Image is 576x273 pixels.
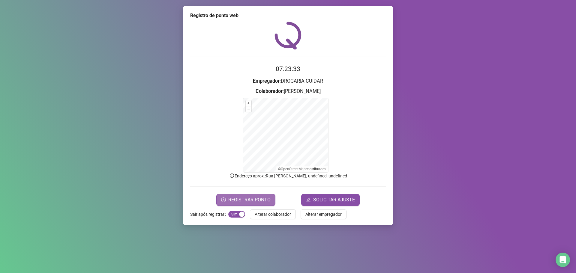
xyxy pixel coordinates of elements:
time: 07:23:33 [276,65,300,73]
span: SOLICITAR AJUSTE [313,196,355,203]
button: Alterar empregador [301,209,346,219]
span: info-circle [229,173,235,178]
div: Registro de ponto web [190,12,386,19]
span: Alterar colaborador [255,211,291,218]
span: Alterar empregador [305,211,342,218]
span: REGISTRAR PONTO [228,196,271,203]
button: – [246,106,251,112]
div: Open Intercom Messenger [556,253,570,267]
a: OpenStreetMap [281,167,306,171]
h3: : [PERSON_NAME] [190,88,386,95]
span: clock-circle [221,197,226,202]
button: REGISTRAR PONTO [216,194,275,206]
h3: : DROGARIA CUIDAR [190,77,386,85]
img: QRPoint [274,22,301,49]
span: edit [306,197,311,202]
strong: Empregador [253,78,280,84]
label: Sair após registrar [190,209,228,219]
button: Alterar colaborador [250,209,296,219]
button: editSOLICITAR AJUSTE [301,194,360,206]
strong: Colaborador [256,88,283,94]
p: Endereço aprox. : Rua [PERSON_NAME], undefined, undefined [190,173,386,179]
button: + [246,100,251,106]
li: © contributors. [278,167,326,171]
